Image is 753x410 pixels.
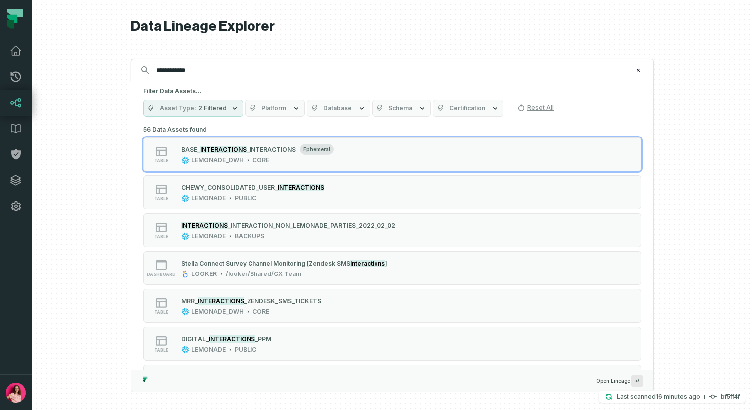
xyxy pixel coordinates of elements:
button: tableLEMONADEPUBLIC [143,327,641,361]
span: Open Lineage [596,375,643,387]
button: dashboardLOOKER/looker/Shared/CX Team [143,251,641,285]
relative-time: Aug 13, 2025, 12:45 PM GMT+3 [656,393,700,400]
mark: INTERACTIONS [209,335,255,343]
span: SE_ [190,146,200,153]
div: LEMONADE [191,194,226,202]
span: MS [341,260,350,267]
div: LEMONADE [191,346,226,354]
mark: INTERACTIONS [278,184,324,191]
mark: Interactions [350,260,385,267]
span: BA [181,146,190,153]
span: Certification [449,104,485,112]
button: Certification [433,100,503,117]
button: Asset Type2 Filtered [143,100,243,117]
span: Schema [388,104,412,112]
div: Suggestions [131,123,653,370]
span: Database [323,104,352,112]
span: CHEWY_CONSOLIDATED_US [181,184,267,191]
span: _INTERACTIONS [247,146,296,153]
span: Stella Connect Survey Channel Monitoring [Zendesk S [181,260,341,267]
mark: INTERACTIONS [181,222,228,229]
span: table [154,158,168,163]
button: tableLEMONADE_DWHCORE [143,289,641,323]
div: PUBLIC [235,194,256,202]
span: _INTERACTION_NON_LEMONADE_PARTIES_2022_02_02 [228,222,395,229]
mark: INTERACTIONS [198,297,244,305]
div: CORE [252,156,269,164]
span: AL_ [198,335,209,343]
div: BACKUPS [235,232,264,240]
span: table [154,234,168,239]
span: Asset Type [160,104,196,112]
span: Press ↵ to add a new Data Asset to the graph [631,375,643,387]
span: table [154,348,168,353]
button: tableincrementalLEMONADE_DWHOPERATIONS [143,365,641,399]
h1: Data Lineage Explorer [131,18,654,35]
span: _PPM [255,335,271,343]
div: PUBLIC [235,346,256,354]
h5: Filter Data Assets... [143,87,641,95]
span: _ZENDESK_SMS_TICKETS [244,297,321,305]
span: M [181,297,187,305]
div: LOOKER [191,270,217,278]
button: Platform [245,100,305,117]
div: CORE [252,308,269,316]
div: LEMONADE_DWH [191,308,244,316]
span: table [154,196,168,201]
span: Platform [261,104,286,112]
button: Last scanned[DATE] 12:45:13 PMbf5ff4f [599,391,746,403]
span: dashboard [147,272,176,277]
span: table [154,310,168,315]
span: ER_ [267,184,278,191]
button: Clear search query [633,65,643,75]
p: Last scanned [617,392,700,402]
button: Database [307,100,370,117]
span: ephemeral [300,144,334,155]
h4: bf5ff4f [721,394,740,400]
div: LEMONADE [191,232,226,240]
div: LEMONADE_DWH [191,156,244,164]
img: avatar of Ofir Ventura [6,383,26,403]
span: ] [385,260,387,267]
mark: INTERACTIONS [200,146,247,153]
button: tableephemeralLEMONADE_DWHCORE [143,137,641,171]
button: tableLEMONADEBACKUPS [143,213,641,247]
button: Schema [372,100,431,117]
span: 2 Filtered [198,104,227,112]
button: tableLEMONADEPUBLIC [143,175,641,209]
div: /looker/Shared/CX Team [226,270,301,278]
span: RR_ [187,297,198,305]
span: DIGIT [181,335,198,343]
button: Reset All [513,100,558,116]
